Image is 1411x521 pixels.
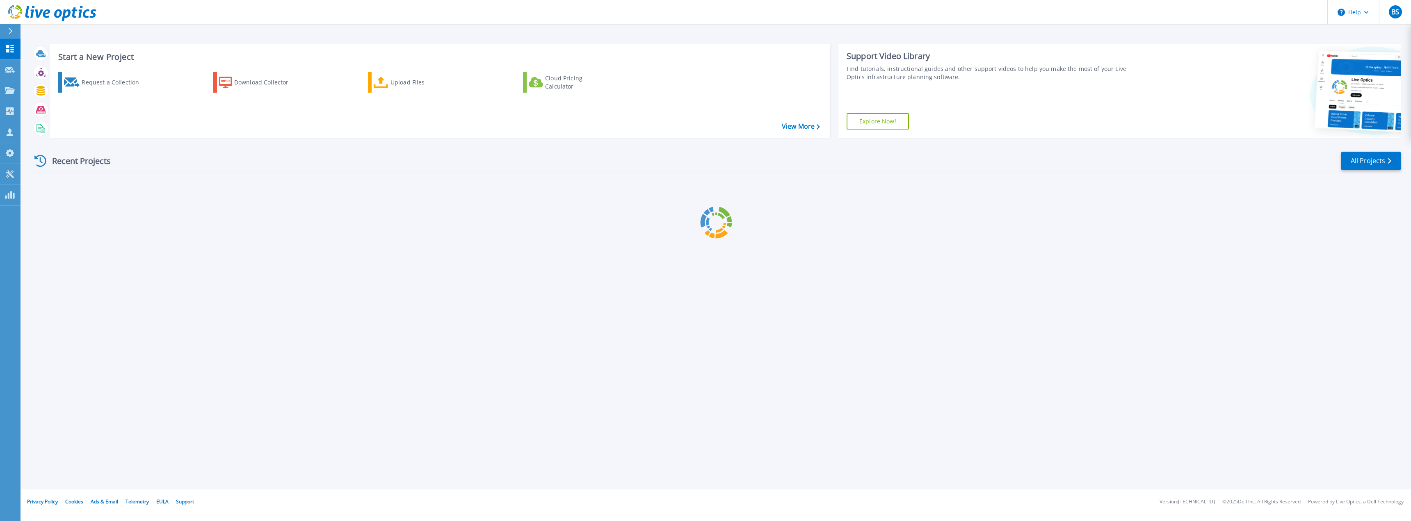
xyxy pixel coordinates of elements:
[1391,9,1399,15] span: BS
[368,72,459,93] a: Upload Files
[58,72,150,93] a: Request a Collection
[545,74,611,91] div: Cloud Pricing Calculator
[156,498,169,505] a: EULA
[32,151,122,171] div: Recent Projects
[847,51,1140,61] div: Support Video Library
[847,113,909,130] a: Explore Now!
[213,72,305,93] a: Download Collector
[523,72,614,93] a: Cloud Pricing Calculator
[847,65,1140,81] div: Find tutorials, instructional guides and other support videos to help you make the most of your L...
[390,74,456,91] div: Upload Files
[126,498,149,505] a: Telemetry
[91,498,118,505] a: Ads & Email
[58,52,820,61] h3: Start a New Project
[782,123,820,130] a: View More
[1222,499,1301,505] li: © 2025 Dell Inc. All Rights Reserved
[65,498,83,505] a: Cookies
[1160,499,1215,505] li: Version: [TECHNICAL_ID]
[1341,152,1401,170] a: All Projects
[176,498,194,505] a: Support
[234,74,300,91] div: Download Collector
[27,498,58,505] a: Privacy Policy
[82,74,147,91] div: Request a Collection
[1308,499,1404,505] li: Powered by Live Optics, a Dell Technology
